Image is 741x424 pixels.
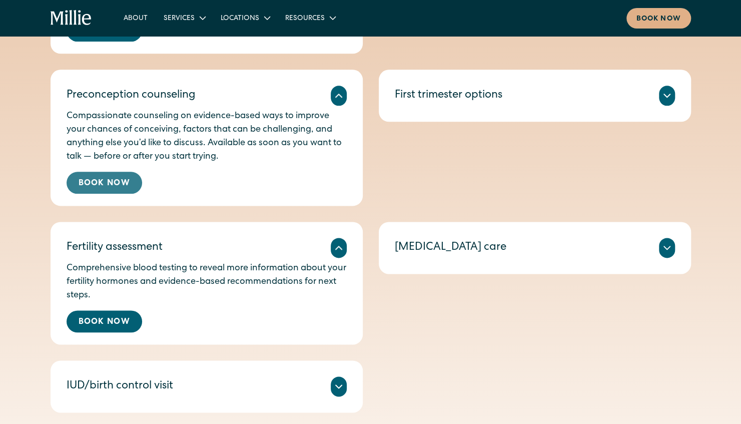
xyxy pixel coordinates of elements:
div: Book now [636,14,681,25]
div: Locations [213,10,277,26]
div: IUD/birth control visit [67,378,173,395]
div: Services [164,14,195,24]
div: Preconception counseling [67,88,196,104]
div: Resources [285,14,325,24]
div: Locations [221,14,259,24]
p: Comprehensive blood testing to reveal more information about your fertility hormones and evidence... [67,262,347,302]
a: home [51,10,92,26]
a: Book Now [67,172,142,194]
div: Services [156,10,213,26]
div: First trimester options [395,88,502,104]
div: [MEDICAL_DATA] care [395,240,506,256]
p: Compassionate counseling on evidence-based ways to improve your chances of conceiving, factors th... [67,110,347,164]
div: Fertility assessment [67,240,163,256]
a: About [116,10,156,26]
a: Book now [626,8,691,29]
div: Resources [277,10,343,26]
a: Book Now [67,310,142,332]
